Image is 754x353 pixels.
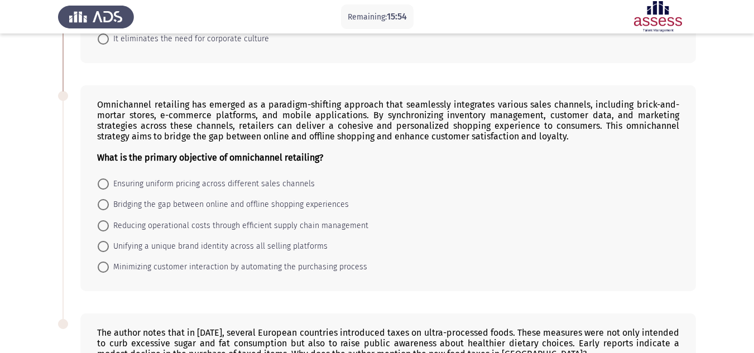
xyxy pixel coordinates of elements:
span: Reducing operational costs through efficient supply chain management [109,219,368,233]
b: What is the primary objective of omnichannel retailing? [97,152,323,163]
img: Assessment logo of ASSESS English Language Assessment (3 Module) (Ad - IB) [620,1,696,32]
img: Assess Talent Management logo [58,1,134,32]
span: Minimizing customer interaction by automating the purchasing process [109,260,367,274]
span: Ensuring uniform pricing across different sales channels [109,177,315,191]
span: 15:54 [387,11,407,22]
p: Remaining: [348,10,407,24]
span: Bridging the gap between online and offline shopping experiences [109,198,349,211]
span: Unifying a unique brand identity across all selling platforms [109,240,328,253]
div: Omnichannel retailing has emerged as a paradigm-shifting approach that seamlessly integrates vari... [97,99,679,163]
span: It eliminates the need for corporate culture [109,32,269,46]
